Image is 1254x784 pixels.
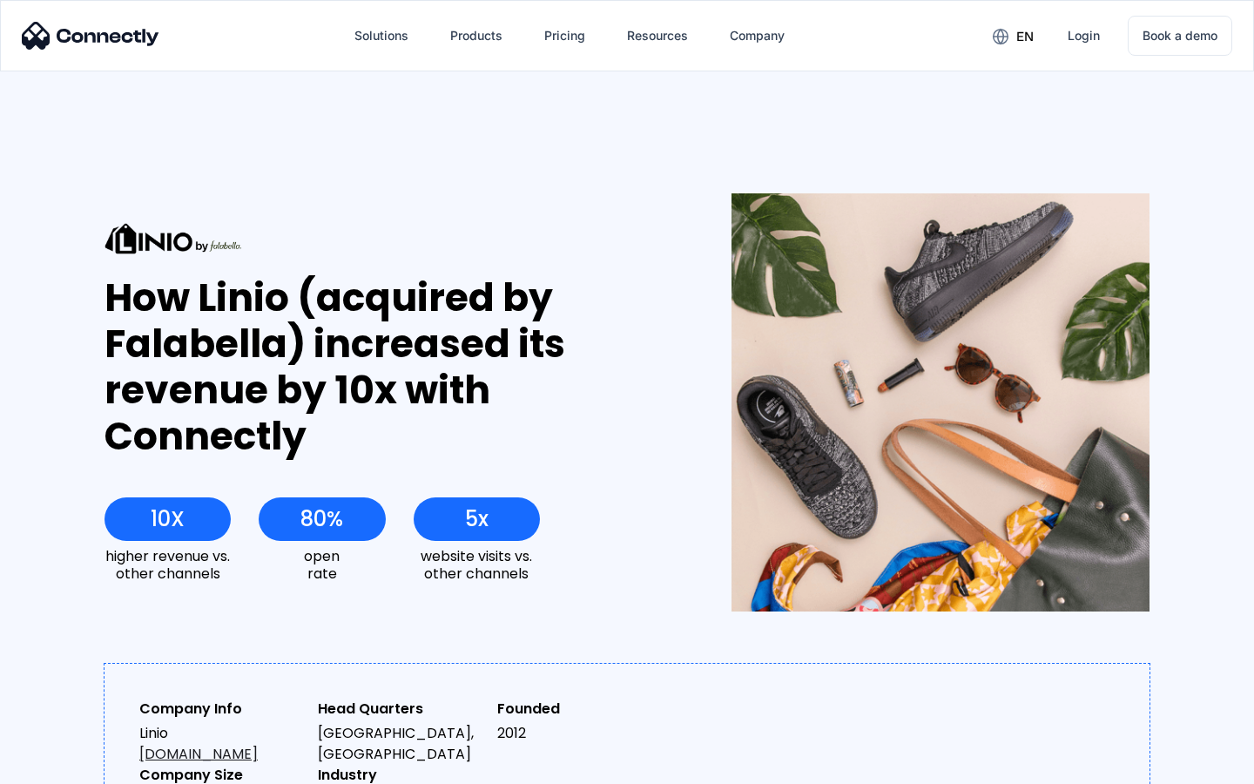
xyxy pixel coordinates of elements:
a: [DOMAIN_NAME] [139,744,258,764]
div: open rate [259,548,385,581]
div: How Linio (acquired by Falabella) increased its revenue by 10x with Connectly [104,275,668,459]
div: Resources [613,15,702,57]
div: Company [716,15,799,57]
ul: Language list [35,754,104,778]
aside: Language selected: English [17,754,104,778]
div: Head Quarters [318,699,482,720]
div: en [1016,24,1034,49]
div: Solutions [340,15,422,57]
div: website visits vs. other channels [414,548,540,581]
div: [GEOGRAPHIC_DATA], [GEOGRAPHIC_DATA] [318,723,482,765]
div: 2012 [497,723,662,744]
div: Linio [139,723,304,765]
div: Resources [627,24,688,48]
div: Solutions [354,24,408,48]
div: Login [1068,24,1100,48]
div: Company Info [139,699,304,720]
div: higher revenue vs. other channels [104,548,231,581]
div: Products [436,15,516,57]
a: Pricing [530,15,599,57]
div: Pricing [544,24,585,48]
img: Connectly Logo [22,22,159,50]
div: 80% [300,507,343,531]
a: Book a demo [1128,16,1232,56]
div: Founded [497,699,662,720]
a: Login [1054,15,1114,57]
div: 10X [151,507,185,531]
div: 5x [465,507,489,531]
div: Company [730,24,785,48]
div: en [979,23,1047,49]
div: Products [450,24,502,48]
